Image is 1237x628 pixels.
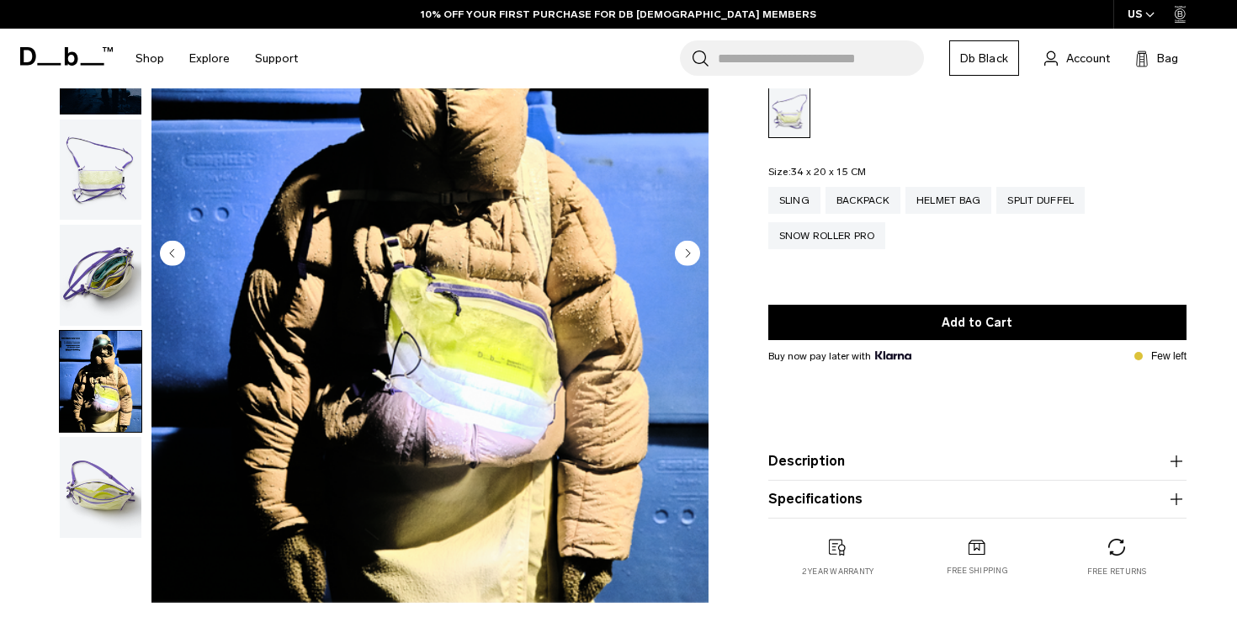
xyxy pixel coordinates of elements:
[1087,566,1147,577] p: Free returns
[996,187,1085,214] a: Split Duffel
[768,305,1187,340] button: Add to Cart
[675,240,700,269] button: Next slide
[768,222,886,249] a: Snow Roller Pro
[59,224,142,327] button: Weigh_Lighter_Sling_10L_3.png
[60,331,141,432] img: Weigh Lighter Sling 10L Aurora
[421,7,816,22] a: 10% OFF YOUR FIRST PURCHASE FOR DB [DEMOGRAPHIC_DATA] MEMBERS
[768,489,1187,509] button: Specifications
[1157,50,1178,67] span: Bag
[160,240,185,269] button: Previous slide
[768,187,820,214] a: Sling
[59,330,142,433] button: Weigh Lighter Sling 10L Aurora
[59,436,142,539] button: Weigh_Lighter_Sling_10L_4.png
[802,566,874,577] p: 2 year warranty
[1135,48,1178,68] button: Bag
[135,29,164,88] a: Shop
[1151,349,1187,364] p: Few left
[60,120,141,221] img: Weigh_Lighter_Sling_10L_2.png
[1044,48,1110,68] a: Account
[791,166,867,178] span: 34 x 20 x 15 CM
[60,225,141,326] img: Weigh_Lighter_Sling_10L_3.png
[60,437,141,538] img: Weigh_Lighter_Sling_10L_4.png
[768,167,867,177] legend: Size:
[905,187,992,214] a: Helmet Bag
[768,86,810,138] a: Aurora
[875,351,911,359] img: {"height" => 20, "alt" => "Klarna"}
[189,29,230,88] a: Explore
[255,29,298,88] a: Support
[768,451,1187,471] button: Description
[59,119,142,221] button: Weigh_Lighter_Sling_10L_2.png
[949,40,1019,76] a: Db Black
[826,187,900,214] a: Backpack
[947,566,1008,577] p: Free shipping
[1066,50,1110,67] span: Account
[123,29,311,88] nav: Main Navigation
[768,349,911,364] span: Buy now pay later with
